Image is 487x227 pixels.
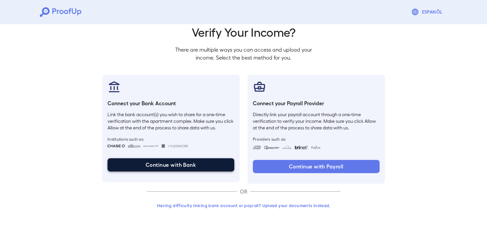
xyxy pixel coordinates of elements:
p: There are multiple ways you can access and upload your income. Select the best method for you. [170,46,317,62]
img: chase.svg [107,144,125,148]
p: Link the bank account(s) you wish to share for a one-time verification with the apartment complex... [107,111,234,131]
span: Institutions such as: [107,136,234,142]
h2: How Would You Like to Verify Your Income? [170,10,317,39]
span: +11,000 More [168,143,188,149]
p: Directly link your payroll account through a one-time verification to verify your income. Make su... [253,111,380,131]
img: payrollProvider.svg [253,80,266,93]
img: wellsfargo.svg [162,144,165,148]
h6: Connect your Payroll Provider [253,99,380,107]
img: paycom.svg [264,146,280,149]
button: Espanõl [408,5,447,19]
img: bankAccount.svg [107,80,121,93]
button: Continue with Payroll [253,160,380,173]
button: Continue with Bank [107,158,234,171]
button: Having difficulty linking bank account or payroll? Upload your documents instead. [147,200,340,211]
h6: Connect your Bank Account [107,99,234,107]
img: trinet.svg [295,146,308,149]
img: adp.svg [253,146,261,149]
img: citibank.svg [128,144,140,148]
img: paycon.svg [311,146,321,149]
span: Providers such as: [253,136,380,142]
p: OR [237,188,250,196]
img: bankOfAmerica.svg [143,144,159,148]
img: workday.svg [282,146,292,149]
